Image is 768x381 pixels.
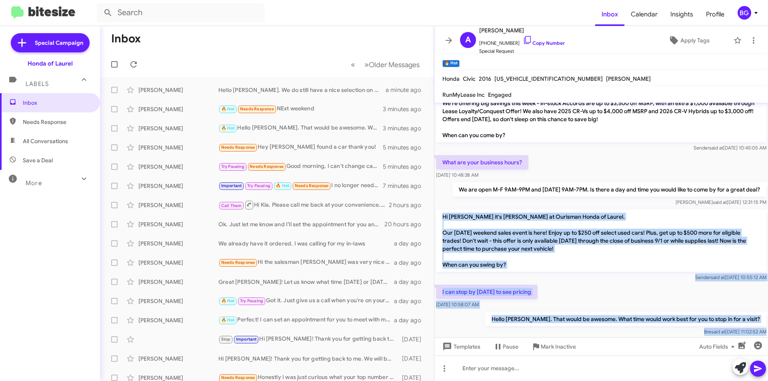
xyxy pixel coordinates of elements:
span: said at [711,329,725,335]
span: [DATE] 10:58:07 AM [436,301,479,307]
div: I no longer need another vehicle [218,181,383,190]
div: Hey [PERSON_NAME] found a car thank you! [218,143,383,152]
span: » [364,60,369,70]
button: Templates [434,339,487,354]
span: Needs Response [221,375,255,380]
span: said at [713,199,727,205]
span: A [465,34,471,46]
span: Calendar [624,3,664,26]
div: [PERSON_NAME] [138,201,218,209]
a: Inbox [595,3,624,26]
div: [DATE] [398,335,428,343]
span: Important [221,183,242,188]
div: a day ago [394,239,428,247]
div: a day ago [394,259,428,267]
span: Needs Response [221,145,255,150]
span: Important [236,337,257,342]
a: Special Campaign [11,33,90,52]
span: [PERSON_NAME] [479,26,565,35]
div: Perfect! I can set an appointment for you to meet with my VIP Coordinator, [PERSON_NAME] [DATE]. ... [218,315,394,325]
div: [PERSON_NAME] [138,355,218,363]
a: Profile [700,3,731,26]
div: a minute ago [386,86,428,94]
nav: Page navigation example [346,56,424,73]
button: Auto Fields [693,339,744,354]
span: Pause [503,339,518,354]
span: Sender [DATE] 10:45:05 AM [694,145,766,151]
button: BG [731,6,759,20]
div: [PERSON_NAME] [138,163,218,171]
span: 2016 [479,75,491,82]
span: 🔥 Hot [221,298,235,303]
span: Needs Response [240,106,274,112]
span: « [351,60,355,70]
span: [PERSON_NAME] [DATE] 12:31:15 PM [676,199,766,205]
span: Call Them [221,203,242,208]
span: Mark Inactive [541,339,576,354]
span: Needs Response [23,118,91,126]
span: Templates [441,339,480,354]
button: Pause [487,339,525,354]
span: 🔥 Hot [221,317,235,323]
span: Labels [26,80,49,88]
div: NExt weekend [218,104,383,114]
div: [PERSON_NAME] [138,297,218,305]
span: 🔥 Hot [221,126,235,131]
span: Special Campaign [35,39,83,47]
h1: Inbox [111,32,141,45]
span: Try Pausing [221,164,244,169]
span: Apply Tags [680,33,710,48]
span: [PERSON_NAME] [606,75,651,82]
span: Older Messages [369,60,420,69]
div: Hi Kia. Please call me back at your convenience. We do have an Urban [PERSON_NAME] available. [218,200,389,210]
div: Got it. Just give us a call when you're on your way so that we can have the Pilot ready for you. [218,296,394,305]
div: a day ago [394,297,428,305]
p: Hi [PERSON_NAME] it's [PERSON_NAME] at Ourisman Honda of Laurel. Our [DATE] weekend sales event i... [436,209,766,272]
span: 🔥 Hot [276,183,289,188]
p: What are your business hours? [436,155,528,170]
span: [US_VEHICLE_IDENTIFICATION_NUMBER] [494,75,603,82]
span: Inbox [23,99,91,107]
div: We already have it ordered. I was calling for my in-laws [218,239,394,247]
div: Hi [PERSON_NAME]! Thank you for getting back to me. We will be happy to appraise your 2016 Honda ... [218,355,398,363]
span: [DATE] 10:48:38 AM [436,172,478,178]
div: [PERSON_NAME] [138,278,218,286]
span: Honda [442,75,460,82]
span: 🔥 Hot [221,106,235,112]
span: All Conversations [23,137,68,145]
span: [PHONE_NUMBER] [479,35,565,47]
button: Apply Tags [648,33,730,48]
div: a day ago [394,316,428,324]
div: Ok. Just let me know and I’ll set the appointment for you and have the car ready for a second look. [218,220,384,228]
div: [PERSON_NAME] [138,316,218,324]
div: BG [738,6,751,20]
div: Good morning, I can't change cars right now... I'll let you know. [218,162,383,171]
span: Needs Response [250,164,284,169]
div: a day ago [394,278,428,286]
input: Search [97,3,265,22]
div: [PERSON_NAME] [138,182,218,190]
div: 5 minutes ago [383,144,428,152]
div: [DATE] [398,355,428,363]
div: Hi the salesman [PERSON_NAME] was very nice and professional. We liked the armada but it smells l... [218,258,394,267]
div: 5 minutes ago [383,163,428,171]
div: Hi [PERSON_NAME]! Thank you for getting back to me. We will be happy to appraise your 2017 Honda ... [218,335,398,344]
span: Needs Response [295,183,329,188]
p: I can stop by [DATE] to see pricing [436,285,538,299]
span: Save a Deal [23,156,53,164]
span: Auto Fields [699,339,738,354]
div: [PERSON_NAME] [138,259,218,267]
p: We are open M-F 9AM-9PM and [DATE] 9AM-7PM. Is there a day and time you would like to come by for... [452,182,766,197]
span: said at [711,274,725,280]
a: Insights [664,3,700,26]
span: Try Pausing [240,298,263,303]
a: Copy Number [523,40,565,46]
p: Hi [PERSON_NAME], it’s [PERSON_NAME], General Manager at Ourisman Honda of Laurel. Thanks again f... [436,72,766,142]
div: Hello [PERSON_NAME]. That would be awesome. What time would work best for you to stop in for a vi... [218,124,383,133]
span: Sender [DATE] 10:55:12 AM [695,274,766,280]
div: Hello [PERSON_NAME]. We do still have a nice selection on HR-Vs available. If you could please co... [218,86,386,94]
div: 3 minutes ago [383,124,428,132]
